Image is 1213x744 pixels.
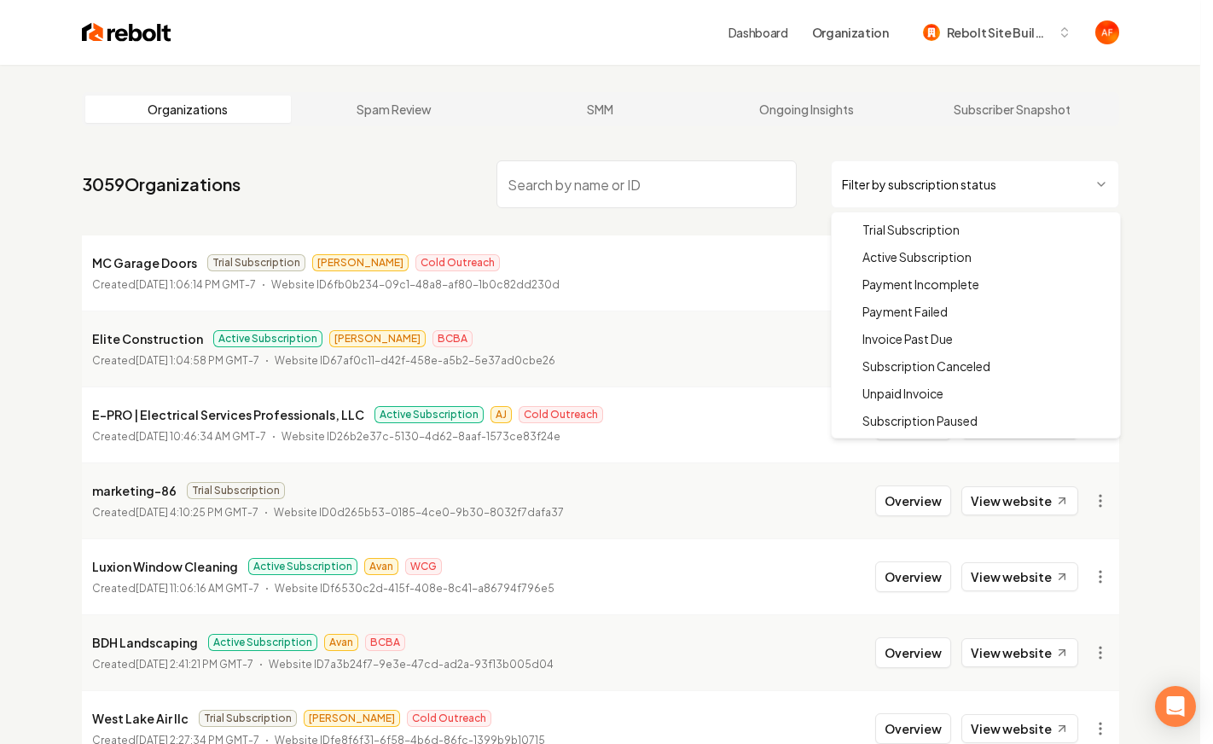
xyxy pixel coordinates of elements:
span: Invoice Past Due [862,330,953,347]
span: Unpaid Invoice [862,385,943,402]
span: Subscription Paused [862,412,978,429]
span: Payment Incomplete [862,276,979,293]
span: Subscription Canceled [862,357,990,375]
span: Payment Failed [862,303,948,320]
span: Active Subscription [862,248,972,265]
span: Trial Subscription [862,221,960,238]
